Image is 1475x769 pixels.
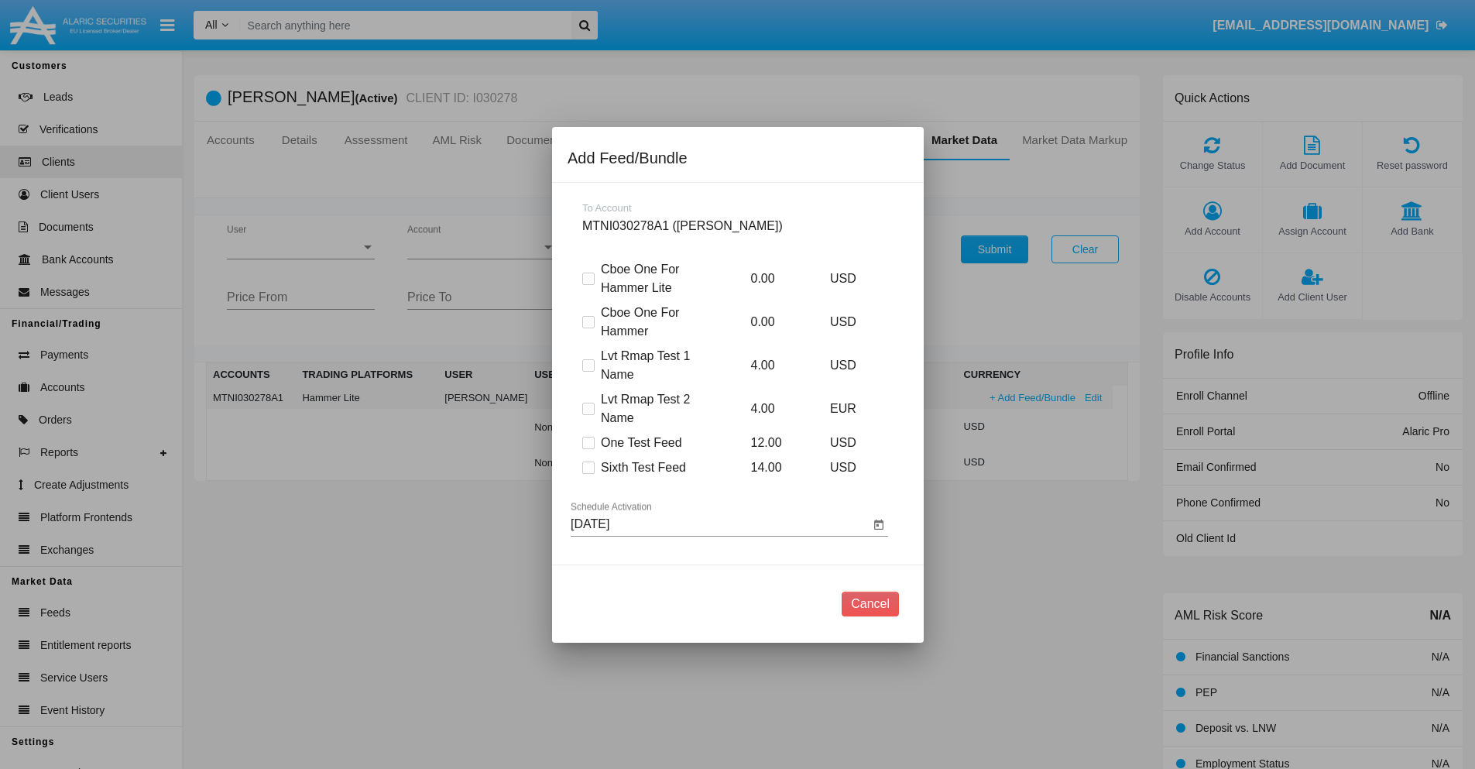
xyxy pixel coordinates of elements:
p: 0.00 [739,269,808,288]
p: 12.00 [739,434,808,452]
button: Cancel [842,592,899,616]
p: 14.00 [739,458,808,477]
span: Cboe One For Hammer [601,304,718,341]
button: Open calendar [870,515,888,534]
p: EUR [818,400,888,418]
span: Lvt Rmap Test 1 Name [601,347,718,384]
span: MTNI030278A1 ([PERSON_NAME]) [582,219,783,232]
p: 0.00 [739,313,808,331]
span: Sixth Test Feed [601,458,686,477]
span: To Account [582,202,632,214]
p: USD [818,313,888,331]
span: Cboe One For Hammer Lite [601,260,718,297]
p: 4.00 [739,400,808,418]
span: One Test Feed [601,434,682,452]
p: USD [818,458,888,477]
div: Add Feed/Bundle [568,146,908,170]
span: Lvt Rmap Test 2 Name [601,390,718,427]
p: 4.00 [739,356,808,375]
p: USD [818,356,888,375]
p: USD [818,434,888,452]
p: USD [818,269,888,288]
